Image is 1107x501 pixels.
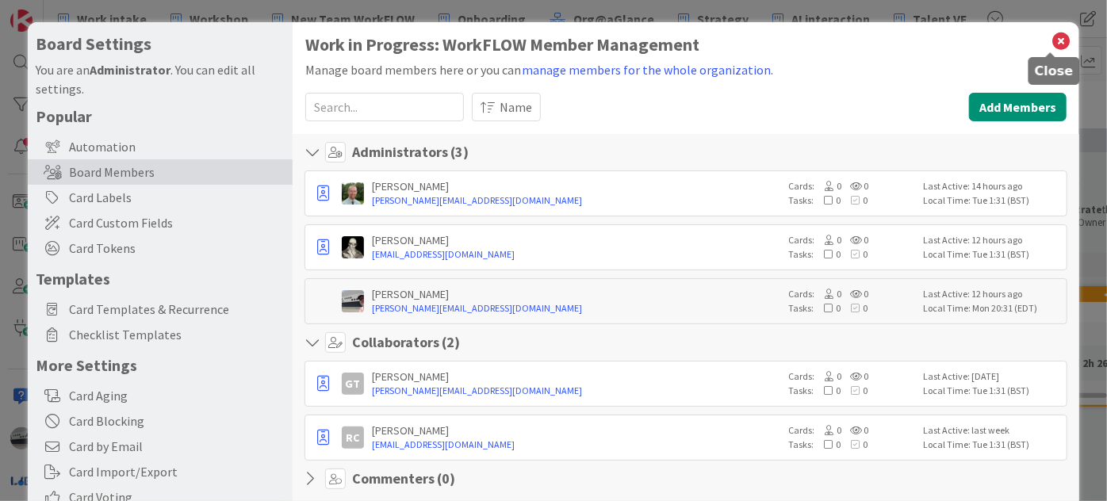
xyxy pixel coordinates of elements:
[472,93,541,121] button: Name
[372,384,780,398] a: [PERSON_NAME][EMAIL_ADDRESS][DOMAIN_NAME]
[814,180,841,192] span: 0
[28,408,293,434] div: Card Blocking
[923,438,1062,452] div: Local Time: Tue 1:31 (BST)
[841,384,868,396] span: 0
[450,143,469,161] span: ( 3 )
[437,469,455,488] span: ( 0 )
[923,247,1062,262] div: Local Time: Tue 1:31 (BST)
[442,333,460,351] span: ( 2 )
[36,34,285,54] h4: Board Settings
[841,424,868,436] span: 0
[841,194,868,206] span: 0
[923,233,1062,247] div: Last Active: 12 hours ago
[372,438,780,452] a: [EMAIL_ADDRESS][DOMAIN_NAME]
[969,93,1067,121] button: Add Members
[788,369,915,384] div: Cards:
[372,247,780,262] a: [EMAIL_ADDRESS][DOMAIN_NAME]
[28,185,293,210] div: Card Labels
[841,248,868,260] span: 0
[90,62,170,78] b: Administrator
[923,301,1062,316] div: Local Time: Mon 20:31 (EDT)
[69,325,285,344] span: Checklist Templates
[923,193,1062,208] div: Local Time: Tue 1:31 (BST)
[342,182,364,205] img: SH
[372,287,780,301] div: [PERSON_NAME]
[1035,63,1074,78] h5: Close
[352,470,455,488] h4: Commenters
[305,59,1067,80] div: Manage board members here or you can
[814,302,841,314] span: 0
[372,233,780,247] div: [PERSON_NAME]
[923,423,1062,438] div: Last Active: last week
[342,426,364,449] div: RC
[28,159,293,185] div: Board Members
[814,194,841,206] span: 0
[788,423,915,438] div: Cards:
[788,193,915,208] div: Tasks:
[841,438,868,450] span: 0
[923,287,1062,301] div: Last Active: 12 hours ago
[788,247,915,262] div: Tasks:
[788,179,915,193] div: Cards:
[788,438,915,452] div: Tasks:
[305,93,464,121] input: Search...
[841,370,868,382] span: 0
[788,287,915,301] div: Cards:
[36,269,285,289] h5: Templates
[814,234,841,246] span: 0
[36,60,285,98] div: You are an . You can edit all settings.
[69,437,285,456] span: Card by Email
[788,384,915,398] div: Tasks:
[814,248,841,260] span: 0
[814,424,841,436] span: 0
[372,369,780,384] div: [PERSON_NAME]
[342,290,364,312] img: jB
[352,334,460,351] h4: Collaborators
[372,179,780,193] div: [PERSON_NAME]
[342,373,364,395] div: GT
[69,213,285,232] span: Card Custom Fields
[923,384,1062,398] div: Local Time: Tue 1:31 (BST)
[814,384,841,396] span: 0
[841,234,868,246] span: 0
[788,301,915,316] div: Tasks:
[814,438,841,450] span: 0
[923,179,1062,193] div: Last Active: 14 hours ago
[69,239,285,258] span: Card Tokens
[36,106,285,126] h5: Popular
[69,300,285,319] span: Card Templates & Recurrence
[28,383,293,408] div: Card Aging
[788,233,915,247] div: Cards:
[841,180,868,192] span: 0
[28,134,293,159] div: Automation
[372,193,780,208] a: [PERSON_NAME][EMAIL_ADDRESS][DOMAIN_NAME]
[814,288,841,300] span: 0
[352,143,469,161] h4: Administrators
[342,236,364,258] img: WS
[36,355,285,375] h5: More Settings
[841,288,868,300] span: 0
[923,369,1062,384] div: Last Active: [DATE]
[372,423,780,438] div: [PERSON_NAME]
[28,459,293,484] div: Card Import/Export
[841,302,868,314] span: 0
[500,98,532,117] span: Name
[305,35,1067,55] h1: Work in Progress: WorkFLOW Member Management
[814,370,841,382] span: 0
[521,59,774,80] button: manage members for the whole organization.
[372,301,780,316] a: [PERSON_NAME][EMAIL_ADDRESS][DOMAIN_NAME]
